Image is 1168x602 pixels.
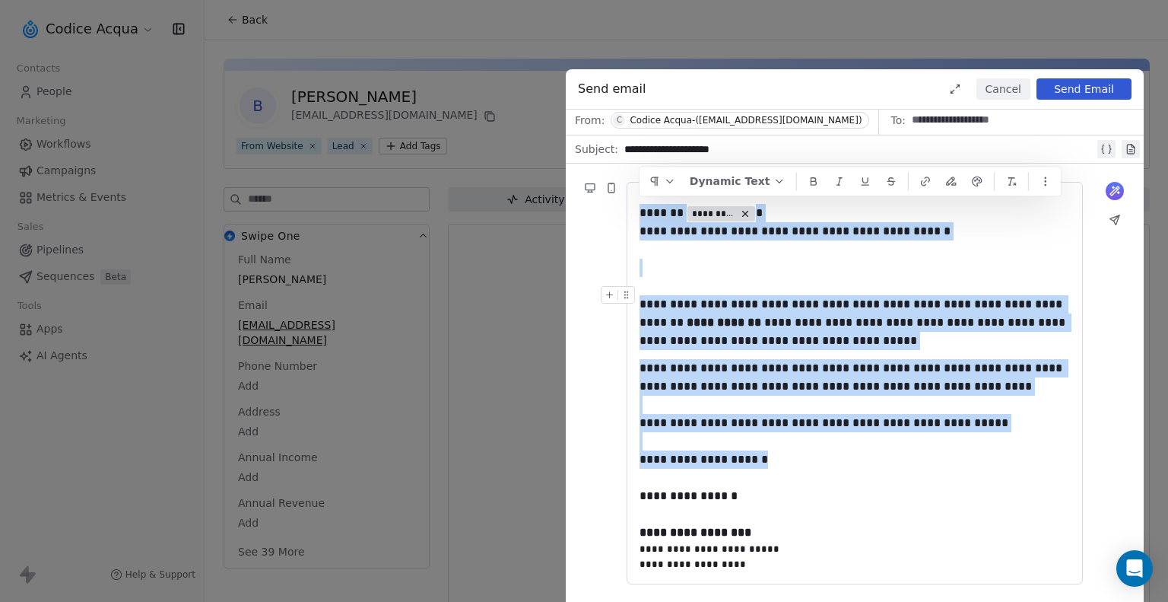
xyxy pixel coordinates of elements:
[1036,78,1131,100] button: Send Email
[630,115,862,126] div: Codice Acqua-([EMAIL_ADDRESS][DOMAIN_NAME])
[891,113,906,128] span: To:
[578,80,646,98] span: Send email
[575,113,605,128] span: From:
[617,114,622,126] div: C
[575,142,618,161] span: Subject:
[976,78,1030,100] button: Cancel
[1116,550,1153,587] div: Open Intercom Messenger
[684,170,792,193] button: Dynamic Text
